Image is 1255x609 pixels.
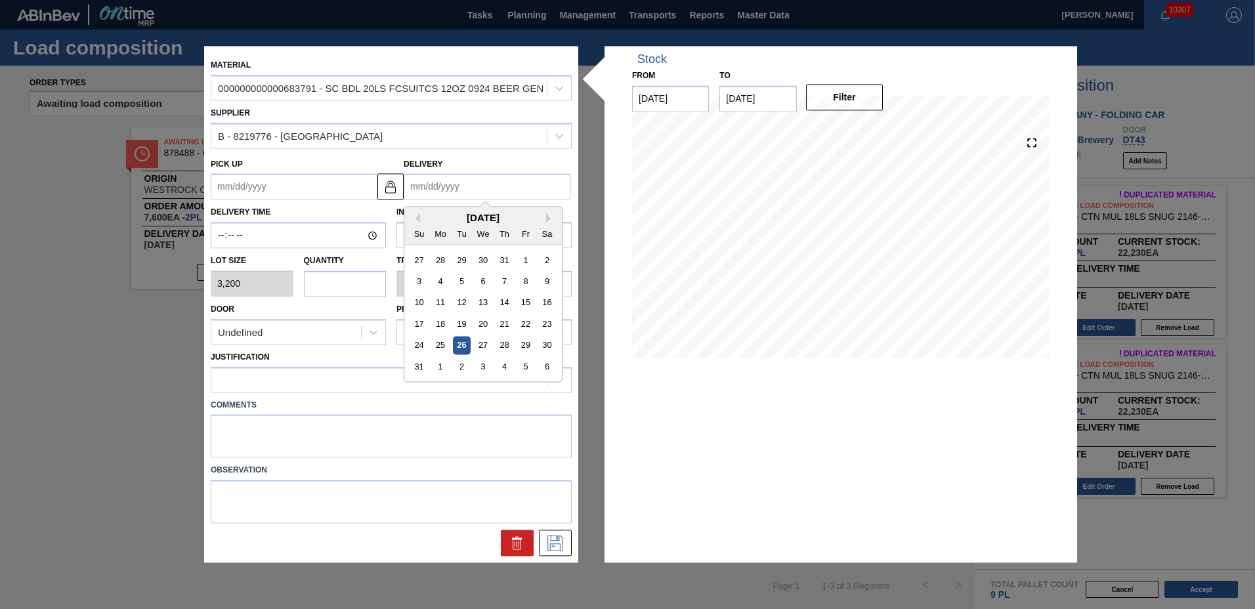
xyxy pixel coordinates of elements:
label: Trucks [396,257,429,266]
label: Justification [211,352,270,362]
div: Choose Saturday, September 6th, 2025 [538,358,556,376]
button: Previous Month [411,214,420,223]
label: Quantity [304,257,344,266]
div: Choose Saturday, August 16th, 2025 [538,294,556,312]
div: Su [410,225,428,243]
div: Choose Wednesday, August 20th, 2025 [474,316,492,333]
div: Choose Tuesday, August 26th, 2025 [453,337,471,354]
input: mm/dd/yyyy [404,174,570,200]
button: Next Month [546,214,555,223]
label: Observation [211,461,572,480]
div: Choose Sunday, August 24th, 2025 [410,337,428,354]
div: Choose Tuesday, August 19th, 2025 [453,316,471,333]
div: Choose Saturday, August 9th, 2025 [538,273,556,291]
div: Choose Thursday, August 7th, 2025 [496,273,513,291]
img: locked [383,178,398,194]
div: Choose Sunday, August 31st, 2025 [410,358,428,376]
div: Choose Thursday, August 21st, 2025 [496,316,513,333]
input: mm/dd/yyyy [719,85,796,112]
div: Choose Thursday, August 28th, 2025 [496,337,513,354]
div: Choose Saturday, August 30th, 2025 [538,337,556,354]
button: Filter [806,84,883,110]
div: Choose Tuesday, September 2nd, 2025 [453,358,471,376]
div: Choose Monday, August 11th, 2025 [432,294,450,312]
div: We [474,225,492,243]
div: Choose Thursday, July 31st, 2025 [496,251,513,269]
div: Choose Friday, August 22nd, 2025 [517,316,534,333]
label: Comments [211,396,572,415]
div: Choose Saturday, August 23rd, 2025 [538,316,556,333]
div: Save Suggestion [539,530,572,556]
div: Tu [453,225,471,243]
label: Incoterm [396,208,438,217]
div: Th [496,225,513,243]
div: Choose Friday, September 5th, 2025 [517,358,534,376]
div: Choose Friday, August 29th, 2025 [517,337,534,354]
div: Choose Monday, August 4th, 2025 [432,273,450,291]
label: Production Line [396,304,469,314]
div: Choose Tuesday, August 5th, 2025 [453,273,471,291]
div: Choose Monday, August 25th, 2025 [432,337,450,354]
div: Choose Sunday, August 17th, 2025 [410,316,428,333]
div: Choose Monday, July 28th, 2025 [432,251,450,269]
label: From [632,71,655,80]
div: Choose Friday, August 8th, 2025 [517,273,534,291]
div: Choose Sunday, July 27th, 2025 [410,251,428,269]
div: Choose Thursday, August 14th, 2025 [496,294,513,312]
div: Choose Monday, September 1st, 2025 [432,358,450,376]
div: Choose Wednesday, August 27th, 2025 [474,337,492,354]
label: Pick up [211,159,243,169]
div: Choose Sunday, August 10th, 2025 [410,294,428,312]
div: month 2025-08 [408,250,557,378]
input: mm/dd/yyyy [632,85,709,112]
div: Sa [538,225,556,243]
div: 000000000000683791 - SC BDL 20LS FCSUITCS 12OZ 0924 BEER GEN [218,83,543,94]
div: Choose Wednesday, August 6th, 2025 [474,273,492,291]
div: Fr [517,225,534,243]
div: Undefined [218,327,263,338]
label: to [719,71,730,80]
div: [DATE] [404,213,562,224]
div: Choose Monday, August 18th, 2025 [432,316,450,333]
div: Choose Sunday, August 3rd, 2025 [410,273,428,291]
div: Choose Wednesday, August 13th, 2025 [474,294,492,312]
div: Choose Wednesday, July 30th, 2025 [474,251,492,269]
div: Stock [637,52,667,66]
label: Supplier [211,108,250,117]
label: Delivery Time [211,203,386,222]
div: Choose Saturday, August 2nd, 2025 [538,251,556,269]
div: Mo [432,225,450,243]
div: Choose Tuesday, July 29th, 2025 [453,251,471,269]
label: Lot size [211,252,293,271]
label: Door [211,304,234,314]
input: mm/dd/yyyy [211,174,377,200]
div: Choose Tuesday, August 12th, 2025 [453,294,471,312]
div: Choose Friday, August 15th, 2025 [517,294,534,312]
div: Choose Thursday, September 4th, 2025 [496,358,513,376]
label: Material [211,60,251,70]
label: Delivery [404,159,443,169]
div: B - 8219776 - [GEOGRAPHIC_DATA] [218,131,383,142]
div: Choose Wednesday, September 3rd, 2025 [474,358,492,376]
div: Choose Friday, August 1st, 2025 [517,251,534,269]
button: locked [377,173,404,199]
div: Delete Suggestion [501,530,534,556]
